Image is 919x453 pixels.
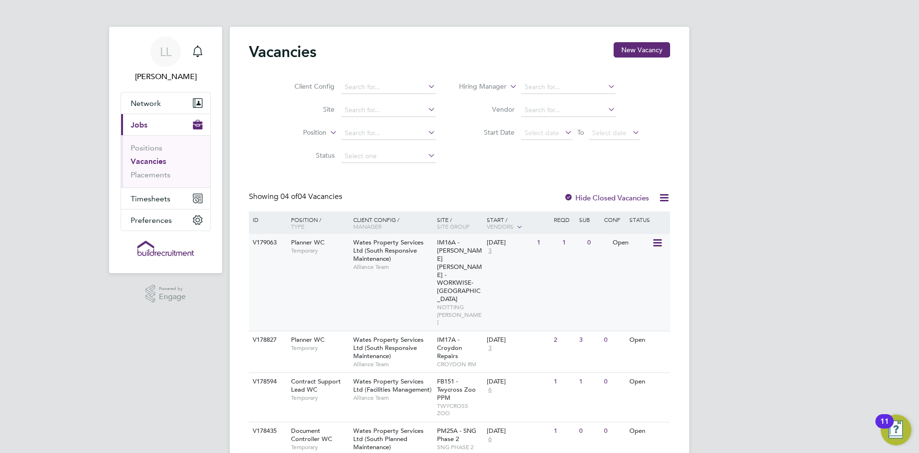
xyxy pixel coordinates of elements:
span: Preferences [131,216,172,225]
span: Lizzie Lee [121,71,211,82]
span: Contract Support Lead WC [291,377,341,394]
span: Powered by [159,285,186,293]
span: Document Controller WC [291,427,332,443]
span: Wates Property Services Ltd (South Responsive Maintenance) [353,238,424,263]
div: 2 [551,331,576,349]
span: Manager [353,222,381,230]
input: Select one [341,150,436,163]
h2: Vacancies [249,42,316,61]
label: Position [271,128,326,138]
div: 1 [551,373,576,391]
label: Status [280,151,335,160]
span: To [574,126,587,139]
input: Search for... [341,104,436,117]
div: Status [627,211,669,228]
div: 0 [577,422,602,440]
div: 0 [602,422,627,440]
span: PM25A - SNG Phase 2 [437,427,476,443]
span: 04 of [280,192,298,201]
img: buildrec-logo-retina.png [137,241,194,256]
span: Select date [525,128,559,137]
div: Start / [484,211,551,235]
div: 11 [880,421,889,434]
div: V178827 [250,331,284,349]
label: Hide Closed Vacancies [564,193,649,202]
span: CROYDON RM [437,360,482,368]
span: Timesheets [131,194,170,203]
span: 04 Vacancies [280,192,342,201]
div: Reqd [551,211,576,228]
div: V178435 [250,422,284,440]
div: 1 [535,234,560,252]
a: LL[PERSON_NAME] [121,36,211,82]
span: Temporary [291,394,348,402]
span: Temporary [291,443,348,451]
div: Jobs [121,135,210,187]
input: Search for... [521,104,616,117]
span: Type [291,222,304,230]
div: 1 [577,373,602,391]
span: IM16A - [PERSON_NAME] [PERSON_NAME] - WORKWISE- [GEOGRAPHIC_DATA] [437,238,482,303]
span: Planner WC [291,336,325,344]
div: 0 [602,331,627,349]
div: Open [627,373,669,391]
div: 1 [560,234,585,252]
a: Positions [131,143,162,152]
label: Hiring Manager [451,82,506,92]
a: Vacancies [131,157,166,166]
button: Network [121,93,210,114]
div: ID [250,211,284,228]
button: New Vacancy [614,42,670,58]
span: SNG PHASE 2 [437,443,482,451]
span: Alliance Team [353,360,432,368]
span: Engage [159,293,186,301]
span: Wates Property Services Ltd (South Planned Maintenance) [353,427,424,451]
span: NOTTING [PERSON_NAME] [437,303,482,326]
div: 0 [602,373,627,391]
span: Temporary [291,344,348,352]
div: [DATE] [487,336,549,344]
div: Sub [577,211,602,228]
div: Open [627,331,669,349]
div: 3 [577,331,602,349]
div: [DATE] [487,427,549,435]
div: [DATE] [487,378,549,386]
div: Client Config / [351,211,435,234]
span: Site Group [437,222,470,230]
div: 1 [551,422,576,440]
span: 3 [487,344,493,352]
span: Planner WC [291,238,325,246]
div: [DATE] [487,239,532,247]
span: 6 [487,386,493,394]
span: Alliance Team [353,263,432,271]
div: Conf [602,211,627,228]
span: FB151 - Twycross Zoo PPM [437,377,476,402]
span: IM17A - Croydon Repairs [437,336,462,360]
div: 0 [585,234,610,252]
button: Timesheets [121,188,210,209]
span: Vendors [487,222,514,230]
input: Search for... [521,81,616,94]
input: Search for... [341,127,436,140]
span: Wates Property Services Ltd (South Responsive Maintenance) [353,336,424,360]
span: Network [131,99,161,108]
span: 3 [487,247,493,255]
span: Jobs [131,120,147,129]
label: Site [280,105,335,114]
div: Open [610,234,652,252]
span: LL [160,46,171,58]
span: TWYCROSS ZOO [437,402,482,417]
span: Select date [592,128,627,137]
button: Preferences [121,209,210,231]
a: Go to home page [121,241,211,256]
input: Search for... [341,81,436,94]
a: Placements [131,170,170,179]
span: 6 [487,435,493,443]
span: Temporary [291,247,348,255]
div: V178594 [250,373,284,391]
label: Vendor [459,105,515,114]
nav: Main navigation [109,27,222,273]
label: Start Date [459,128,515,137]
span: Alliance Team [353,394,432,402]
div: V179063 [250,234,284,252]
